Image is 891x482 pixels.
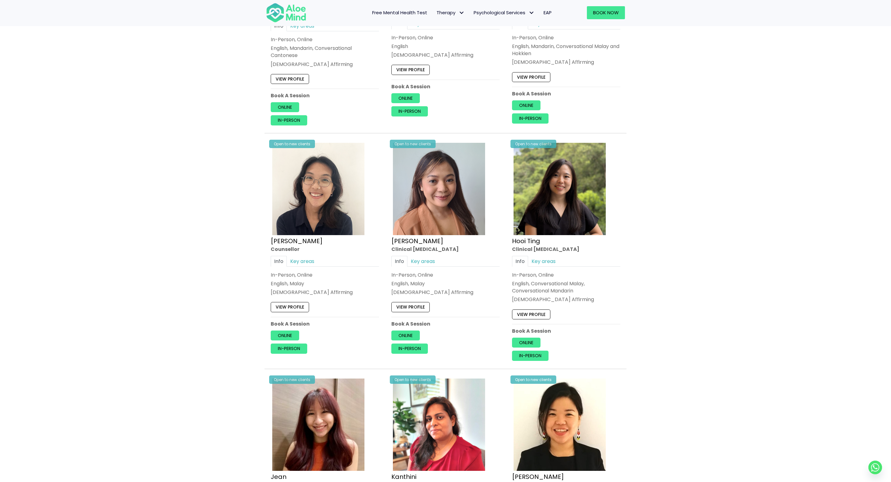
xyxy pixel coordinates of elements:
[271,115,307,125] a: In-person
[271,472,286,481] a: Jean
[512,472,564,481] a: [PERSON_NAME]
[512,271,620,278] div: In-Person, Online
[271,92,379,99] p: Book A Session
[271,256,287,267] a: Info
[391,83,500,90] p: Book A Session
[271,280,379,287] p: English, Malay
[539,6,556,19] a: EAP
[391,302,430,312] a: View profile
[514,379,606,471] img: Karen Counsellor
[457,8,466,17] span: Therapy: submenu
[432,6,469,19] a: TherapyTherapy: submenu
[287,20,318,31] a: Key areas
[271,289,379,296] div: [DEMOGRAPHIC_DATA] Affirming
[512,237,540,245] a: Hooi Ting
[271,60,379,68] div: [DEMOGRAPHIC_DATA] Affirming
[527,8,536,17] span: Psychological Services: submenu
[474,9,534,16] span: Psychological Services
[510,140,556,148] div: Open to new clients
[271,271,379,278] div: In-Person, Online
[391,246,500,253] div: Clinical [MEDICAL_DATA]
[393,379,485,471] img: Kanthini-profile
[390,140,436,148] div: Open to new clients
[269,375,315,384] div: Open to new clients
[512,327,620,335] p: Book A Session
[271,331,299,340] a: Online
[391,106,428,116] a: In-person
[587,6,625,19] a: Book Now
[512,18,528,29] a: Info
[512,246,620,253] div: Clinical [MEDICAL_DATA]
[512,309,550,319] a: View profile
[512,59,620,66] div: [DEMOGRAPHIC_DATA] Affirming
[391,93,420,103] a: Online
[271,302,309,312] a: View profile
[393,143,485,235] img: Hanna Clinical Psychologist
[512,338,540,348] a: Online
[544,9,552,16] span: EAP
[391,51,500,59] div: [DEMOGRAPHIC_DATA] Affirming
[512,280,620,294] p: English, Conversational Malay, Conversational Mandarin
[510,375,556,384] div: Open to new clients
[512,296,620,303] div: [DEMOGRAPHIC_DATA] Affirming
[391,289,500,296] div: [DEMOGRAPHIC_DATA] Affirming
[272,143,364,235] img: Emelyne Counsellor
[512,90,620,97] p: Book A Session
[391,331,420,340] a: Online
[372,9,427,16] span: Free Mental Health Test
[271,344,307,354] a: In-person
[512,100,540,110] a: Online
[391,256,407,267] a: Info
[271,246,379,253] div: Counsellor
[271,102,299,112] a: Online
[390,375,436,384] div: Open to new clients
[391,18,407,29] a: Info
[287,256,318,267] a: Key areas
[391,34,500,41] div: In-Person, Online
[407,18,438,29] a: Key areas
[593,9,619,16] span: Book Now
[512,256,528,267] a: Info
[368,6,432,19] a: Free Mental Health Test
[272,379,364,471] img: Jean-300×300
[391,43,500,50] p: English
[391,271,500,278] div: In-Person, Online
[271,20,287,31] a: Info
[512,34,620,41] div: In-Person, Online
[407,256,438,267] a: Key areas
[391,472,416,481] a: Kanthini
[391,344,428,354] a: In-person
[469,6,539,19] a: Psychological ServicesPsychological Services: submenu
[271,36,379,43] div: In-Person, Online
[391,237,443,245] a: [PERSON_NAME]
[271,74,309,84] a: View profile
[868,461,882,474] a: Whatsapp
[512,72,550,82] a: View profile
[269,140,315,148] div: Open to new clients
[391,280,500,287] p: English, Malay
[271,237,323,245] a: [PERSON_NAME]
[266,2,306,23] img: Aloe mind Logo
[391,65,430,75] a: View profile
[314,6,556,19] nav: Menu
[437,9,464,16] span: Therapy
[271,320,379,327] p: Book A Session
[271,45,379,59] p: English, Mandarin, Conversational Cantonese
[528,256,559,267] a: Key areas
[512,351,549,361] a: In-person
[512,113,549,123] a: In-person
[514,143,606,235] img: Hooi ting Clinical Psychologist
[528,18,559,29] a: Key areas
[391,320,500,327] p: Book A Session
[512,43,620,57] p: English, Mandarin, Conversational Malay and Hokkien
